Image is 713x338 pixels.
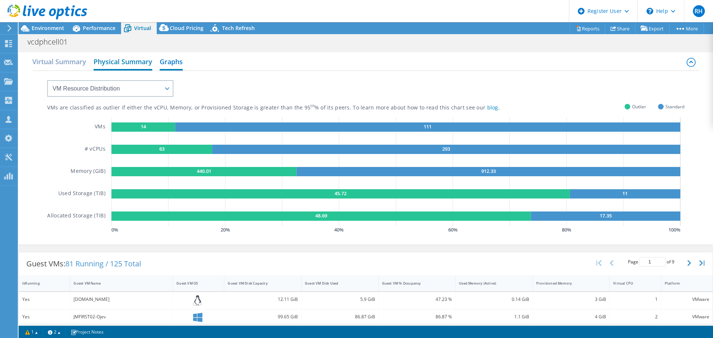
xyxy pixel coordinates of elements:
[613,281,648,286] div: Virtual CPU
[228,313,298,321] div: 99.65 GiB
[19,252,149,275] div: Guest VMs:
[305,295,375,303] div: 5.9 GiB
[448,226,458,233] text: 60 %
[334,226,344,233] text: 40 %
[600,212,612,219] text: 17.35
[305,313,375,321] div: 86.87 GiB
[24,38,79,46] h1: vcdphcell01
[22,313,66,321] div: Yes
[141,123,146,130] text: 14
[605,23,635,34] a: Share
[622,190,628,197] text: 11
[134,24,151,32] span: Virtual
[382,295,452,303] div: 47.23 %
[111,226,118,233] text: 0 %
[570,23,605,34] a: Reports
[32,24,64,32] span: Environment
[58,189,105,198] h5: Used Storage (TiB)
[228,295,298,303] div: 12.11 GiB
[32,54,86,69] h2: Virtual Summary
[665,295,709,303] div: VMware
[628,257,674,267] span: Page of
[442,145,450,152] text: 293
[562,226,571,233] text: 80 %
[665,281,700,286] div: Platform
[310,103,315,108] sup: th
[665,313,709,321] div: VMware
[65,259,141,269] span: 81 Running / 125 Total
[315,212,327,219] text: 48.69
[487,104,498,111] a: blog
[536,313,606,321] div: 4 GiB
[74,295,169,303] div: [DOMAIN_NAME]
[669,23,704,34] a: More
[85,145,105,154] h5: # vCPUs
[221,226,230,233] text: 20 %
[635,23,670,34] a: Export
[459,281,520,286] div: Used Memory (Active)
[160,54,183,70] h2: Graphs
[94,54,152,70] h2: Physical Summary
[47,211,105,221] h5: Allocated Storage (TiB)
[424,123,432,130] text: 111
[47,104,537,111] div: VMs are classified as outlier if either the vCPU, Memory, or Provisioned Storage is greater than ...
[305,281,366,286] div: Guest VM Disk Used
[22,295,66,303] div: Yes
[382,313,452,321] div: 86.87 %
[20,327,43,337] a: 1
[71,167,105,176] h5: Memory (GiB)
[639,257,665,267] input: jump to page
[22,281,58,286] div: IsRunning
[382,281,443,286] div: Guest VM % Occupancy
[74,281,160,286] div: Guest VM Name
[170,24,204,32] span: Cloud Pricing
[647,8,653,14] svg: \n
[672,259,674,265] span: 9
[613,313,657,321] div: 2
[95,122,105,132] h5: VMs
[613,295,657,303] div: 1
[665,102,684,111] span: Standard
[632,102,646,111] span: Outlier
[111,226,684,233] svg: GaugeChartPercentageAxisTexta
[228,281,289,286] div: Guest VM Disk Capacity
[83,24,115,32] span: Performance
[197,168,211,174] text: 440.01
[536,281,598,286] div: Provisioned Memory
[668,226,680,233] text: 100 %
[222,24,255,32] span: Tech Refresh
[459,295,529,303] div: 0.14 GiB
[481,168,496,174] text: 912.33
[335,190,346,197] text: 45.72
[65,327,109,337] a: Project Notes
[43,327,66,337] a: 2
[536,295,606,303] div: 3 GiB
[693,5,705,17] span: RH
[74,313,169,321] div: JMFIRST02-Ojev
[459,313,529,321] div: 1.1 GiB
[159,145,164,152] text: 63
[176,281,212,286] div: Guest VM OS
